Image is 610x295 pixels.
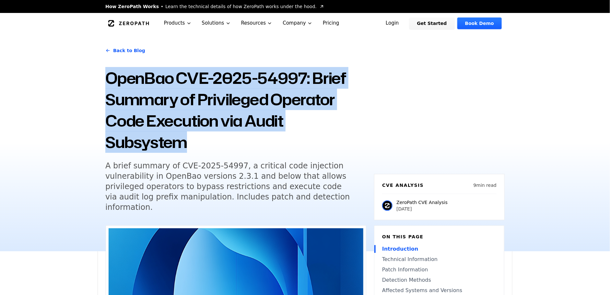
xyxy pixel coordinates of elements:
a: Detection Methods [382,276,496,284]
p: ZeroPath CVE Analysis [396,199,448,206]
a: Get Started [409,17,455,29]
a: Technical Information [382,255,496,263]
span: Learn the technical details of how ZeroPath works under the hood. [165,3,317,10]
img: ZeroPath CVE Analysis [382,200,393,211]
button: Company [277,13,318,33]
h5: A brief summary of CVE-2025-54997, a critical code injection vulnerability in OpenBao versions 2.... [105,161,354,212]
h6: On this page [382,233,496,240]
p: [DATE] [396,206,448,212]
a: Back to Blog [105,41,145,60]
h1: OpenBao CVE-2025-54997: Brief Summary of Privileged Operator Code Execution via Audit Subsystem [105,67,366,153]
nav: Global [98,13,512,33]
a: Affected Systems and Versions [382,287,496,294]
button: Resources [236,13,278,33]
a: Login [378,17,407,29]
a: Pricing [318,13,345,33]
a: Patch Information [382,266,496,274]
span: How ZeroPath Works [105,3,159,10]
h6: CVE Analysis [382,182,424,188]
a: Introduction [382,245,496,253]
a: How ZeroPath WorksLearn the technical details of how ZeroPath works under the hood. [105,3,324,10]
p: 9 min read [474,182,497,188]
button: Products [159,13,197,33]
button: Solutions [197,13,236,33]
a: Book Demo [457,17,502,29]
